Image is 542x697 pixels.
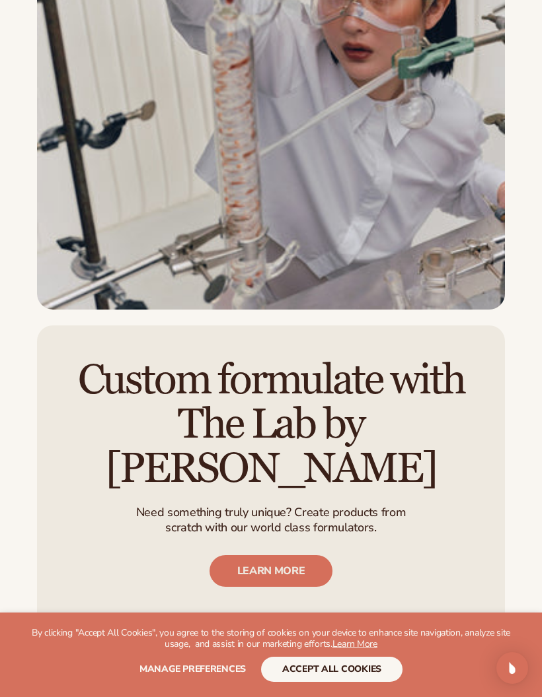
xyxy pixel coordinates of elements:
button: Manage preferences [139,657,246,682]
span: Manage preferences [139,663,246,675]
a: LEARN MORE [210,555,333,587]
h2: Custom formulate with The Lab by [PERSON_NAME] [74,358,468,492]
p: By clicking "Accept All Cookies", you agree to the storing of cookies on your device to enhance s... [26,628,516,650]
div: Open Intercom Messenger [496,652,528,684]
p: scratch with our world class formulators. [136,520,406,535]
button: accept all cookies [261,657,403,682]
p: Need something truly unique? Create products from [136,504,406,519]
a: Learn More [332,638,377,650]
